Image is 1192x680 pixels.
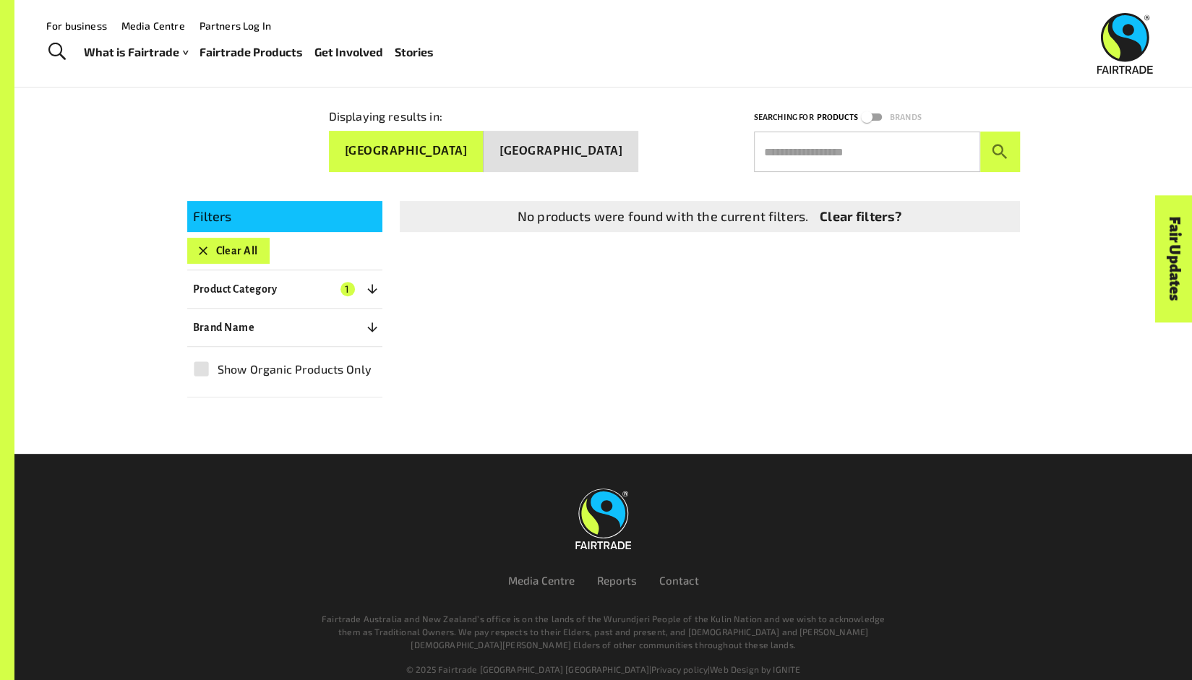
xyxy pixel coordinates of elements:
a: Fairtrade Products [200,42,303,63]
p: Fairtrade Australia and New Zealand’s office is on the lands of the Wurundjeri People of the Kuli... [316,612,891,651]
a: Media Centre [508,574,575,587]
span: 1 [340,282,355,296]
button: Product Category [187,276,382,302]
a: What is Fairtrade [84,42,188,63]
span: © 2025 Fairtrade [GEOGRAPHIC_DATA] [GEOGRAPHIC_DATA] [406,664,649,674]
button: [GEOGRAPHIC_DATA] [484,131,638,172]
a: Toggle Search [39,34,74,70]
span: Show Organic Products Only [218,361,372,378]
a: Contact [659,574,698,587]
a: Get Involved [314,42,383,63]
p: Products [816,111,857,124]
p: No products were found with the current filters. [518,207,808,226]
a: Clear filters? [820,207,901,226]
a: Reports [596,574,637,587]
a: For business [46,20,107,32]
a: Web Design by IGNITE [710,664,800,674]
p: Searching for [754,111,814,124]
button: Brand Name [187,314,382,340]
a: Media Centre [121,20,185,32]
p: Filters [193,207,377,226]
button: [GEOGRAPHIC_DATA] [329,131,484,172]
img: Fairtrade Australia New Zealand logo [1097,13,1153,74]
p: Product Category [193,280,278,298]
a: Partners Log In [200,20,271,32]
button: Clear All [187,238,270,264]
p: Brand Name [193,319,255,336]
img: Fairtrade Australia New Zealand logo [575,489,631,549]
div: | | [168,663,1039,676]
p: Brands [890,111,922,124]
p: Displaying results in: [329,108,442,125]
a: Stories [395,42,434,63]
a: Privacy policy [651,664,708,674]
